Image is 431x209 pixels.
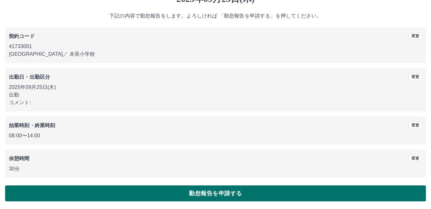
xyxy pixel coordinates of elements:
button: 変更 [409,155,422,162]
p: 出勤 [9,91,422,99]
button: 変更 [409,73,422,80]
b: 契約コード [9,33,35,39]
p: 41733001 [9,43,422,50]
p: 2025年09月25日(木) [9,83,422,91]
p: 08:00 〜 14:00 [9,132,422,140]
button: 勤怠報告を申請する [5,185,426,201]
button: 変更 [409,32,422,40]
button: 変更 [409,122,422,129]
b: 始業時刻・終業時刻 [9,123,55,128]
p: 下記の内容で勤怠報告をします。よろしければ 「勤怠報告を申請する」を押してください。 [5,12,426,20]
b: 出勤日・出勤区分 [9,74,50,80]
p: [GEOGRAPHIC_DATA] ／ 末長小学校 [9,50,422,58]
p: 30分 [9,165,422,173]
b: 休憩時間 [9,156,30,161]
p: コメント: [9,99,422,106]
